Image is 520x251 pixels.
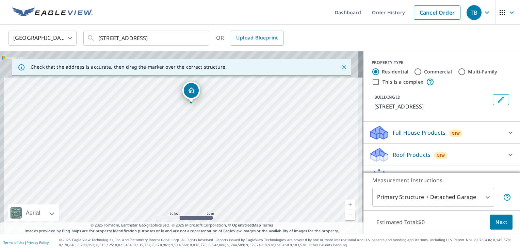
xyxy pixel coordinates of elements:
div: TB [467,5,482,20]
p: Measurement Instructions [372,176,511,184]
div: Aerial [8,204,59,221]
p: [STREET_ADDRESS] [374,102,490,111]
span: © 2025 TomTom, Earthstar Geographics SIO, © 2025 Microsoft Corporation, © [91,222,273,228]
a: Current Level 19, Zoom In [345,200,355,210]
span: New [452,131,460,136]
p: Roof Products [393,151,430,159]
a: Terms of Use [3,240,25,245]
label: Commercial [424,68,452,75]
a: Terms [262,222,273,228]
button: Next [490,215,513,230]
span: Your report will include the primary structure and a detached garage if one exists. [503,193,511,201]
label: This is a complex [383,79,423,85]
p: Check that the address is accurate, then drag the marker over the correct structure. [31,64,227,70]
div: Aerial [24,204,42,221]
button: Close [340,63,348,72]
p: | [3,240,49,245]
button: Edit building 1 [493,94,509,105]
label: Multi-Family [468,68,498,75]
span: New [437,153,445,158]
input: Search by address or latitude-longitude [98,29,195,48]
div: Dropped pin, building 1, Residential property, 708 42a St N Great Falls, MT 59405 [182,82,200,103]
p: © 2025 Eagle View Technologies, Inc. and Pictometry International Corp. All Rights Reserved. Repo... [59,237,517,248]
a: Current Level 19, Zoom Out [345,210,355,220]
div: Full House ProductsNew [369,124,515,141]
p: Full House Products [393,129,445,137]
a: OpenStreetMap [232,222,261,228]
a: Privacy Policy [27,240,49,245]
div: PROPERTY TYPE [372,60,512,66]
label: Residential [382,68,408,75]
div: Roof ProductsNew [369,147,515,163]
p: Estimated Total: $0 [371,215,430,230]
span: Next [495,218,507,227]
a: Cancel Order [414,5,460,20]
a: Upload Blueprint [231,31,283,46]
div: OR [216,31,283,46]
p: BUILDING ID [374,94,401,100]
div: [GEOGRAPHIC_DATA] [9,29,77,48]
div: Primary Structure + Detached Garage [372,188,494,207]
span: Upload Blueprint [236,34,278,42]
img: EV Logo [12,7,93,18]
div: Solar ProductsNew [369,169,515,185]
